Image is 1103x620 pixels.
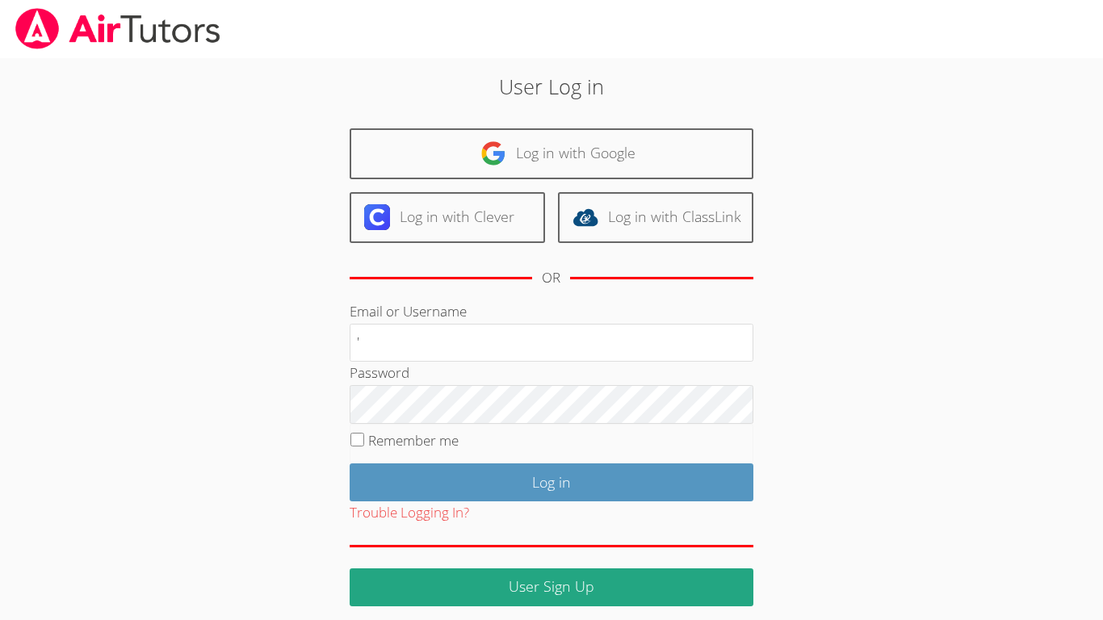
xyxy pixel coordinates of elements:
div: OR [542,266,560,290]
label: Password [350,363,409,382]
img: clever-logo-6eab21bc6e7a338710f1a6ff85c0baf02591cd810cc4098c63d3a4b26e2feb20.svg [364,204,390,230]
button: Trouble Logging In? [350,501,469,525]
img: airtutors_banner-c4298cdbf04f3fff15de1276eac7730deb9818008684d7c2e4769d2f7ddbe033.png [14,8,222,49]
input: Log in [350,463,753,501]
img: google-logo-50288ca7cdecda66e5e0955fdab243c47b7ad437acaf1139b6f446037453330a.svg [480,140,506,166]
a: Log in with ClassLink [558,192,753,243]
label: Email or Username [350,302,467,320]
h2: User Log in [254,71,849,102]
a: User Sign Up [350,568,753,606]
a: Log in with Clever [350,192,545,243]
label: Remember me [368,431,459,450]
a: Log in with Google [350,128,753,179]
img: classlink-logo-d6bb404cc1216ec64c9a2012d9dc4662098be43eaf13dc465df04b49fa7ab582.svg [572,204,598,230]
